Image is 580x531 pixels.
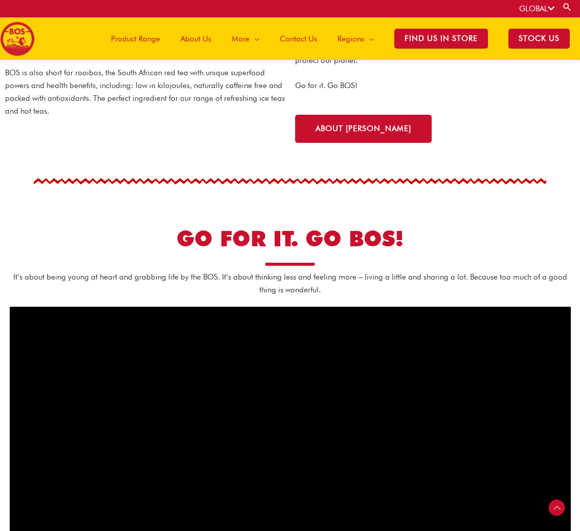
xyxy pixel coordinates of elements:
[101,17,170,60] a: Product Range
[384,17,498,60] a: Find Us in Store
[111,24,160,54] span: Product Range
[508,29,570,49] span: STOCK US
[5,67,285,117] p: BOS is also short for rooibos, the South African red tea with unique superfood powers and health ...
[562,2,572,12] a: Search button
[181,24,211,54] span: About Us
[295,115,432,143] a: About [PERSON_NAME]
[13,272,567,294] span: It’s about being young at heart and grabbing life by the BOS. It’s about thinking less and feelin...
[170,17,221,60] a: About Us
[270,17,327,60] a: Contact Us
[65,225,515,253] h2: GO FOR IT. GO BOS!
[280,24,317,54] span: Contact Us
[498,17,580,60] a: STOCK US
[221,17,270,60] a: More
[519,4,554,13] a: GLOBAL
[316,125,411,133] span: About [PERSON_NAME]
[327,17,384,60] a: Regions
[232,24,250,54] span: More
[394,29,488,49] span: Find Us in Store
[93,17,580,60] nav: Site Navigation
[338,24,364,54] span: Regions
[295,79,575,92] p: Go for it. Go BOS!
